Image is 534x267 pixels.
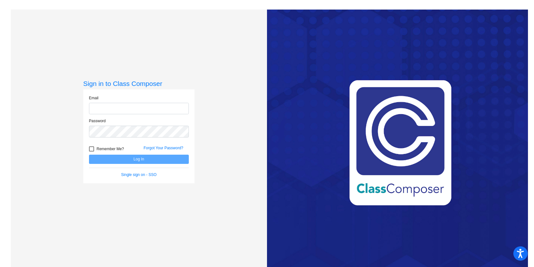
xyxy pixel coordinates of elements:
[89,155,189,164] button: Log In
[89,118,106,124] label: Password
[83,80,195,88] h3: Sign in to Class Composer
[97,145,124,153] span: Remember Me?
[144,146,183,150] a: Forgot Your Password?
[89,95,99,101] label: Email
[121,172,156,177] a: Single sign on - SSO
